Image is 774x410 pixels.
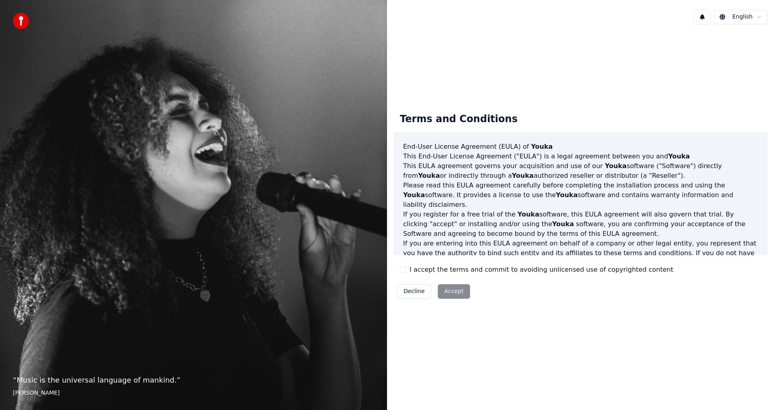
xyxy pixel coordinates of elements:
[668,152,690,160] span: Youka
[418,172,440,179] span: Youka
[556,191,578,199] span: Youka
[605,162,626,170] span: Youka
[13,13,29,29] img: youka
[518,210,539,218] span: Youka
[552,220,574,228] span: Youka
[403,152,758,161] p: This End-User License Agreement ("EULA") is a legal agreement between you and
[13,375,374,386] p: “ Music is the universal language of mankind. ”
[512,172,534,179] span: Youka
[403,161,758,181] p: This EULA agreement governs your acquisition and use of our software ("Software") directly from o...
[393,106,524,132] div: Terms and Conditions
[410,265,673,275] label: I accept the terms and commit to avoiding unlicensed use of copyrighted content
[531,143,553,150] span: Youka
[403,210,758,239] p: If you register for a free trial of the software, this EULA agreement will also govern that trial...
[13,389,374,397] footer: [PERSON_NAME]
[403,142,758,152] h3: End-User License Agreement (EULA) of
[403,181,758,210] p: Please read this EULA agreement carefully before completing the installation process and using th...
[403,239,758,277] p: If you are entering into this EULA agreement on behalf of a company or other legal entity, you re...
[397,284,431,299] button: Decline
[403,191,425,199] span: Youka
